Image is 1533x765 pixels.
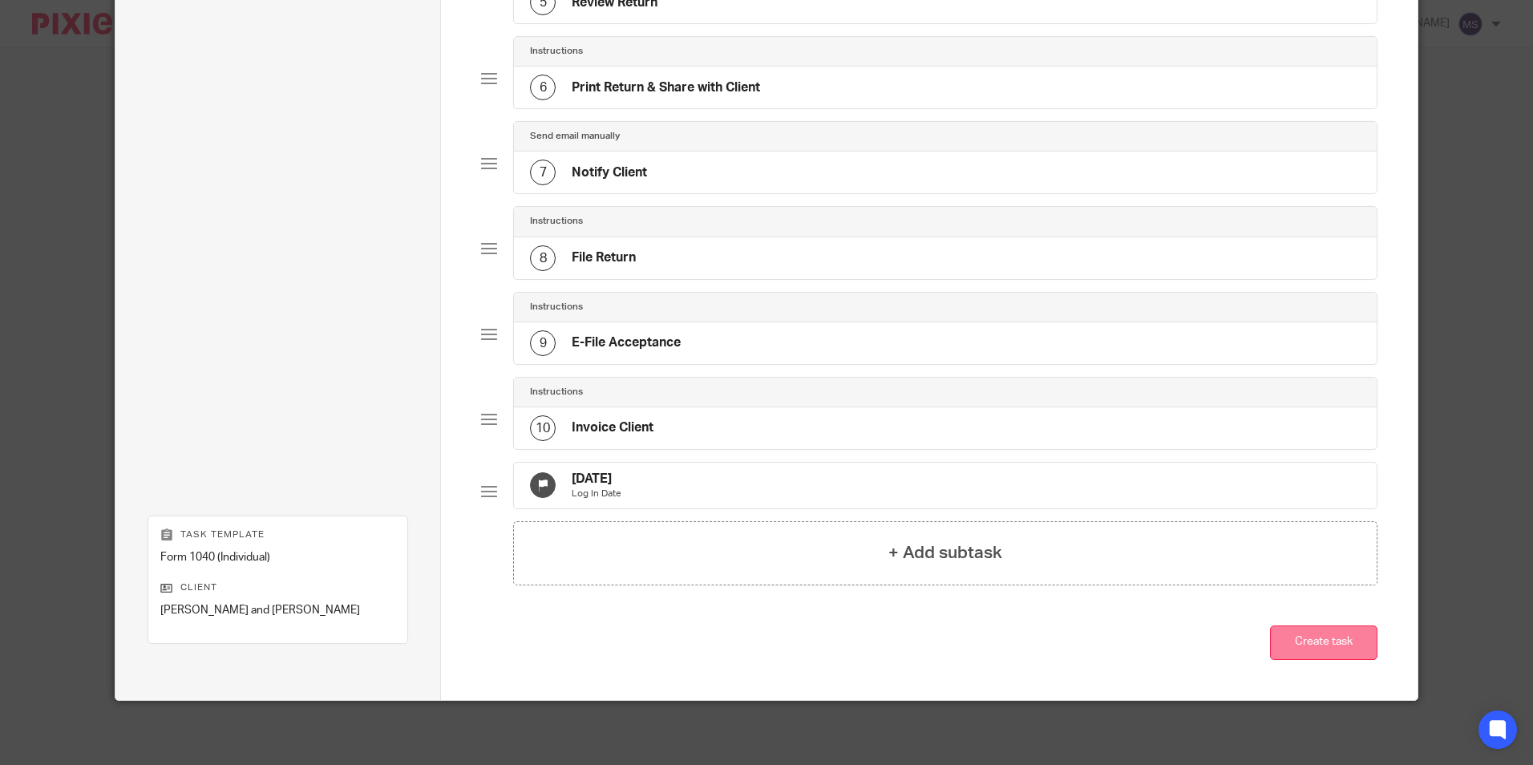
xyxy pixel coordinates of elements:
h4: Print Return & Share with Client [572,79,760,96]
div: 10 [530,415,556,441]
h4: Send email manually [530,130,620,143]
h4: File Return [572,249,636,266]
h4: + Add subtask [888,540,1002,565]
h4: Invoice Client [572,419,653,436]
h4: Instructions [530,215,583,228]
h4: [DATE] [572,471,621,488]
div: 8 [530,245,556,271]
div: 9 [530,330,556,356]
p: Form 1040 (Individual) [160,549,395,565]
button: Create task [1270,625,1377,660]
p: [PERSON_NAME] and [PERSON_NAME] [160,602,395,618]
h4: Instructions [530,386,583,399]
h4: E-File Acceptance [572,334,681,351]
h4: Instructions [530,45,583,58]
p: Task template [160,528,395,541]
p: Log In Date [572,488,621,500]
h4: Instructions [530,301,583,314]
div: 7 [530,160,556,185]
h4: Notify Client [572,164,647,181]
div: 6 [530,75,556,100]
p: Client [160,581,395,594]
